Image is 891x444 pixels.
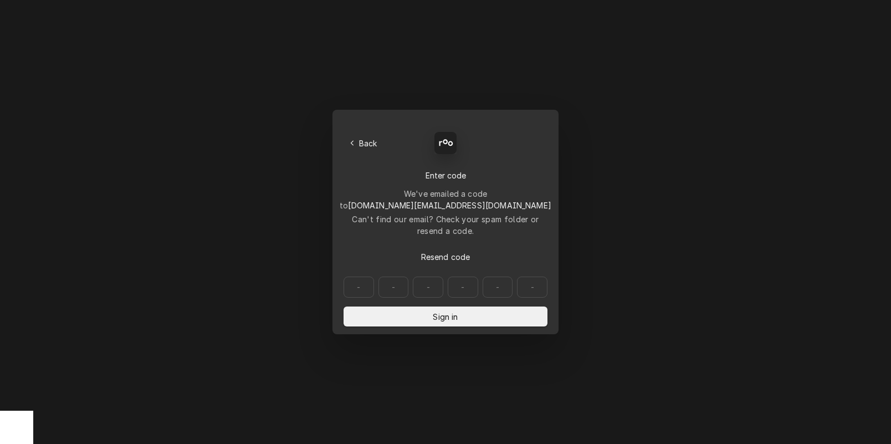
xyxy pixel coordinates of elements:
div: Can't find our email? Check your spam folder or resend a code. [344,213,547,237]
div: Enter code [344,170,547,181]
span: Resend code [419,251,473,263]
span: Back [357,137,380,149]
button: Back [344,135,384,151]
span: Sign in [431,311,460,323]
button: Resend code [344,247,547,267]
span: [DOMAIN_NAME][EMAIL_ADDRESS][DOMAIN_NAME] [348,201,551,210]
div: We've emailed a code [340,188,551,211]
span: to [340,201,551,210]
button: Sign in [344,307,547,326]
